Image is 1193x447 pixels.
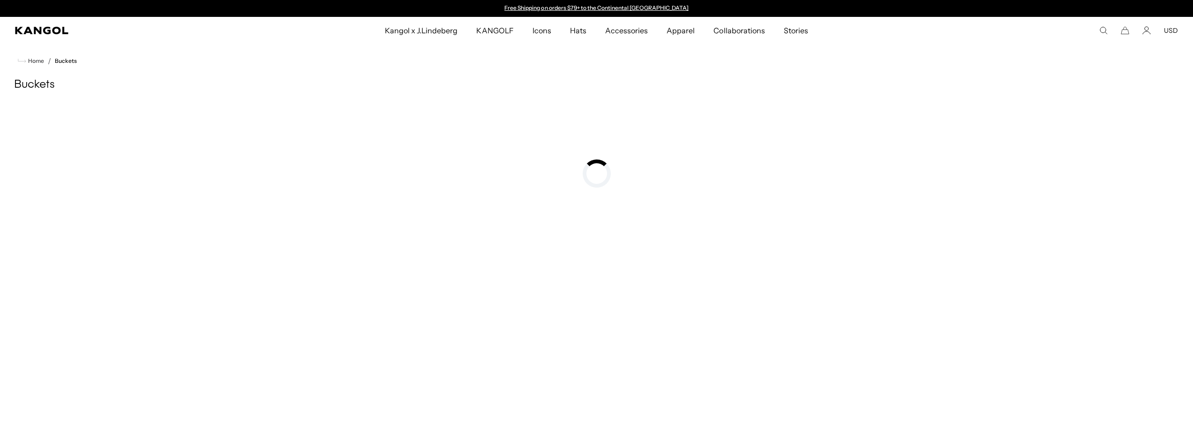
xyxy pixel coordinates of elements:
[523,17,561,44] a: Icons
[533,17,551,44] span: Icons
[44,55,51,67] li: /
[561,17,596,44] a: Hats
[596,17,657,44] a: Accessories
[774,17,818,44] a: Stories
[1142,26,1151,35] a: Account
[1164,26,1178,35] button: USD
[15,27,255,34] a: Kangol
[500,5,693,12] slideshow-component: Announcement bar
[467,17,523,44] a: KANGOLF
[18,57,44,65] a: Home
[385,17,458,44] span: Kangol x J.Lindeberg
[605,17,648,44] span: Accessories
[504,4,689,11] a: Free Shipping on orders $79+ to the Continental [GEOGRAPHIC_DATA]
[14,78,1179,92] h1: Buckets
[476,17,513,44] span: KANGOLF
[375,17,467,44] a: Kangol x J.Lindeberg
[26,58,44,64] span: Home
[500,5,693,12] div: 1 of 2
[1099,26,1108,35] summary: Search here
[500,5,693,12] div: Announcement
[713,17,765,44] span: Collaborations
[1121,26,1129,35] button: Cart
[657,17,704,44] a: Apparel
[704,17,774,44] a: Collaborations
[667,17,695,44] span: Apparel
[784,17,808,44] span: Stories
[570,17,586,44] span: Hats
[55,58,77,64] a: Buckets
